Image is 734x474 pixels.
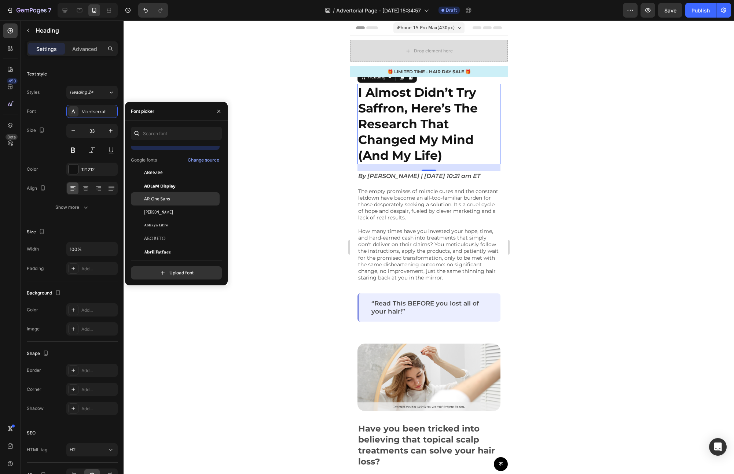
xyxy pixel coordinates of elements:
[144,248,171,255] span: Abril Fatface
[27,288,62,298] div: Background
[159,269,194,277] div: Upload font
[27,405,44,412] div: Shadow
[27,227,46,237] div: Size
[81,326,116,333] div: Add...
[5,134,18,140] div: Beta
[144,182,176,189] span: ADLaM Display
[67,242,117,256] input: Auto
[446,7,457,14] span: Draft
[27,367,41,374] div: Border
[27,184,47,193] div: Align
[664,7,676,14] span: Save
[691,7,710,14] div: Publish
[81,108,116,115] div: Montserrat
[81,307,116,314] div: Add...
[188,157,219,163] div: Change source
[27,246,39,252] div: Width
[72,45,97,53] p: Advanced
[131,157,157,163] p: Google fonts
[27,71,47,77] div: Text style
[131,108,154,115] div: Font picker
[66,86,118,99] button: Heading 2*
[81,166,116,173] div: 121212
[27,108,36,115] div: Font
[36,26,115,35] p: Heading
[27,447,47,453] div: HTML tag
[709,438,727,456] div: Open Intercom Messenger
[7,78,18,84] div: 450
[81,367,116,374] div: Add...
[144,169,163,176] span: ABeeZee
[81,406,116,412] div: Add...
[48,6,51,15] p: 7
[187,156,220,164] button: Change source
[131,127,222,140] input: Search font
[144,235,166,242] span: Aboreto
[55,204,89,211] div: Show more
[138,3,168,18] div: Undo/Redo
[27,166,38,173] div: Color
[36,45,57,53] p: Settings
[27,89,40,96] div: Styles
[658,3,682,18] button: Save
[27,201,118,214] button: Show more
[685,3,716,18] button: Publish
[3,3,55,18] button: 7
[81,386,116,393] div: Add...
[333,7,335,14] span: /
[27,265,44,272] div: Padding
[70,447,76,452] span: H2
[27,307,38,313] div: Color
[81,266,116,272] div: Add...
[66,443,118,456] button: H2
[350,21,508,474] iframe: Design area
[144,209,173,215] span: [PERSON_NAME]
[336,7,421,14] span: Advertorial Page - [DATE] 15:34:57
[27,349,50,359] div: Shape
[70,89,93,96] span: Heading 2*
[27,126,46,136] div: Size
[27,326,40,332] div: Image
[27,386,41,393] div: Corner
[131,266,222,279] button: Upload font
[144,196,170,202] span: AR One Sans
[27,430,36,436] div: SEO
[144,222,168,229] span: Abhaya Libre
